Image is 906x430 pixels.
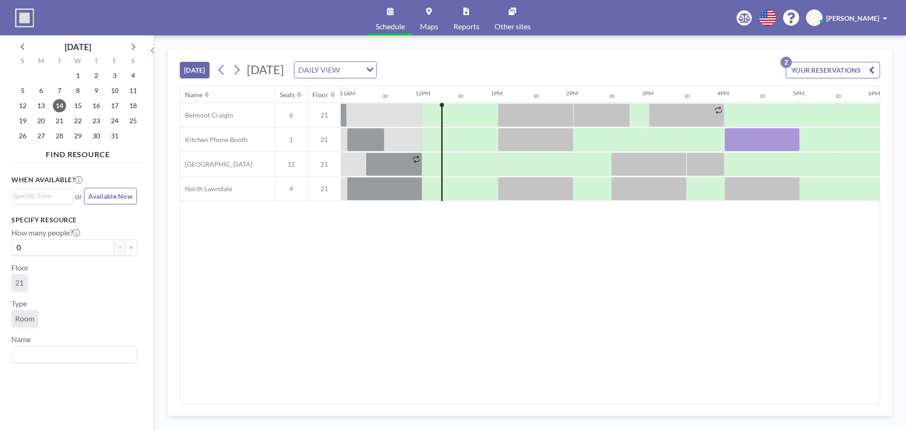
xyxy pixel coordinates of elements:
[108,69,121,82] span: Friday, October 3, 2025
[275,111,307,119] span: 6
[34,99,48,112] span: Monday, October 13, 2025
[760,93,765,99] div: 30
[684,93,690,99] div: 30
[12,189,73,203] div: Search for option
[114,239,126,255] button: -
[420,23,438,30] span: Maps
[90,69,103,82] span: Thursday, October 2, 2025
[16,84,29,97] span: Sunday, October 5, 2025
[34,114,48,127] span: Monday, October 20, 2025
[308,111,341,119] span: 21
[294,62,376,78] div: Search for option
[343,64,361,76] input: Search for option
[71,129,84,143] span: Wednesday, October 29, 2025
[126,84,140,97] span: Saturday, October 11, 2025
[34,84,48,97] span: Monday, October 6, 2025
[87,56,105,68] div: T
[180,62,210,78] button: [DATE]
[108,114,121,127] span: Friday, October 24, 2025
[15,278,24,287] span: 21
[275,185,307,193] span: 4
[69,56,87,68] div: W
[642,90,654,97] div: 3PM
[126,99,140,112] span: Saturday, October 18, 2025
[16,114,29,127] span: Sunday, October 19, 2025
[11,216,137,224] h3: Specify resource
[308,135,341,144] span: 21
[16,129,29,143] span: Sunday, October 26, 2025
[90,84,103,97] span: Thursday, October 9, 2025
[108,84,121,97] span: Friday, October 10, 2025
[566,90,578,97] div: 2PM
[90,99,103,112] span: Thursday, October 16, 2025
[793,90,805,97] div: 5PM
[458,93,463,99] div: 30
[126,69,140,82] span: Saturday, October 4, 2025
[275,160,307,169] span: 12
[13,348,131,361] input: Search for option
[53,99,66,112] span: Tuesday, October 14, 2025
[16,99,29,112] span: Sunday, October 12, 2025
[275,135,307,144] span: 1
[15,314,34,323] span: Room
[71,69,84,82] span: Wednesday, October 1, 2025
[376,23,405,30] span: Schedule
[88,192,133,200] span: Available Now
[126,239,137,255] button: +
[11,263,29,272] label: Floor
[491,90,503,97] div: 1PM
[15,8,34,27] img: organization-logo
[247,62,284,76] span: [DATE]
[71,99,84,112] span: Wednesday, October 15, 2025
[780,57,792,68] p: 2
[71,114,84,127] span: Wednesday, October 22, 2025
[811,14,818,22] span: EE
[53,84,66,97] span: Tuesday, October 7, 2025
[90,129,103,143] span: Thursday, October 30, 2025
[124,56,142,68] div: S
[868,90,880,97] div: 6PM
[11,146,144,159] h4: FIND RESOURCE
[14,56,32,68] div: S
[11,228,80,237] label: How many people?
[786,62,880,78] button: YOUR RESERVATIONS2
[34,129,48,143] span: Monday, October 27, 2025
[453,23,479,30] span: Reports
[340,90,355,97] div: 11AM
[65,40,91,53] div: [DATE]
[105,56,124,68] div: F
[126,114,140,127] span: Saturday, October 25, 2025
[53,129,66,143] span: Tuesday, October 28, 2025
[11,299,27,308] label: Type
[13,191,67,201] input: Search for option
[296,64,342,76] span: DAILY VIEW
[280,91,295,99] div: Seats
[308,185,341,193] span: 21
[180,185,232,193] span: North Lawndale
[717,90,729,97] div: 4PM
[53,114,66,127] span: Tuesday, October 21, 2025
[185,91,202,99] div: Name
[11,335,31,344] label: Name
[415,90,430,97] div: 12PM
[180,135,248,144] span: Kitchen Phone Booth
[495,23,531,30] span: Other sites
[835,93,841,99] div: 30
[308,160,341,169] span: 21
[90,114,103,127] span: Thursday, October 23, 2025
[180,160,252,169] span: [GEOGRAPHIC_DATA]
[75,192,82,201] span: or
[382,93,388,99] div: 30
[108,129,121,143] span: Friday, October 31, 2025
[609,93,614,99] div: 30
[84,188,137,204] button: Available Now
[533,93,539,99] div: 30
[32,56,50,68] div: M
[826,14,879,22] span: [PERSON_NAME]
[71,84,84,97] span: Wednesday, October 8, 2025
[12,346,136,363] div: Search for option
[180,111,233,119] span: Belmont Craigin
[50,56,69,68] div: T
[108,99,121,112] span: Friday, October 17, 2025
[312,91,328,99] div: Floor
